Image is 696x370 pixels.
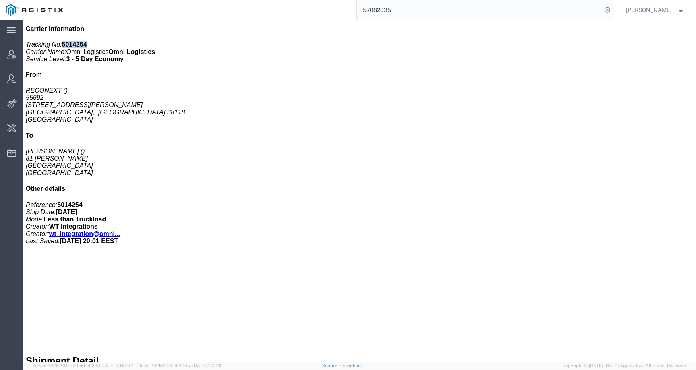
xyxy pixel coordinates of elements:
[322,363,342,368] a: Support
[137,363,223,368] span: Client: 2025.20.0-e640dba
[626,5,685,15] button: [PERSON_NAME]
[6,4,63,16] img: logo
[193,363,223,368] span: [DATE] 17:21:12
[32,363,133,368] span: Server: 2025.20.0-734e5bc92d9
[562,362,686,369] span: Copyright © [DATE]-[DATE] Agistix Inc., All Rights Reserved
[357,0,602,20] input: Search for shipment number, reference number
[23,20,696,362] iframe: FS Legacy Container
[626,6,672,14] span: Kate Petrenko
[342,363,363,368] a: Feedback
[100,363,133,368] span: [DATE] 09:51:07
